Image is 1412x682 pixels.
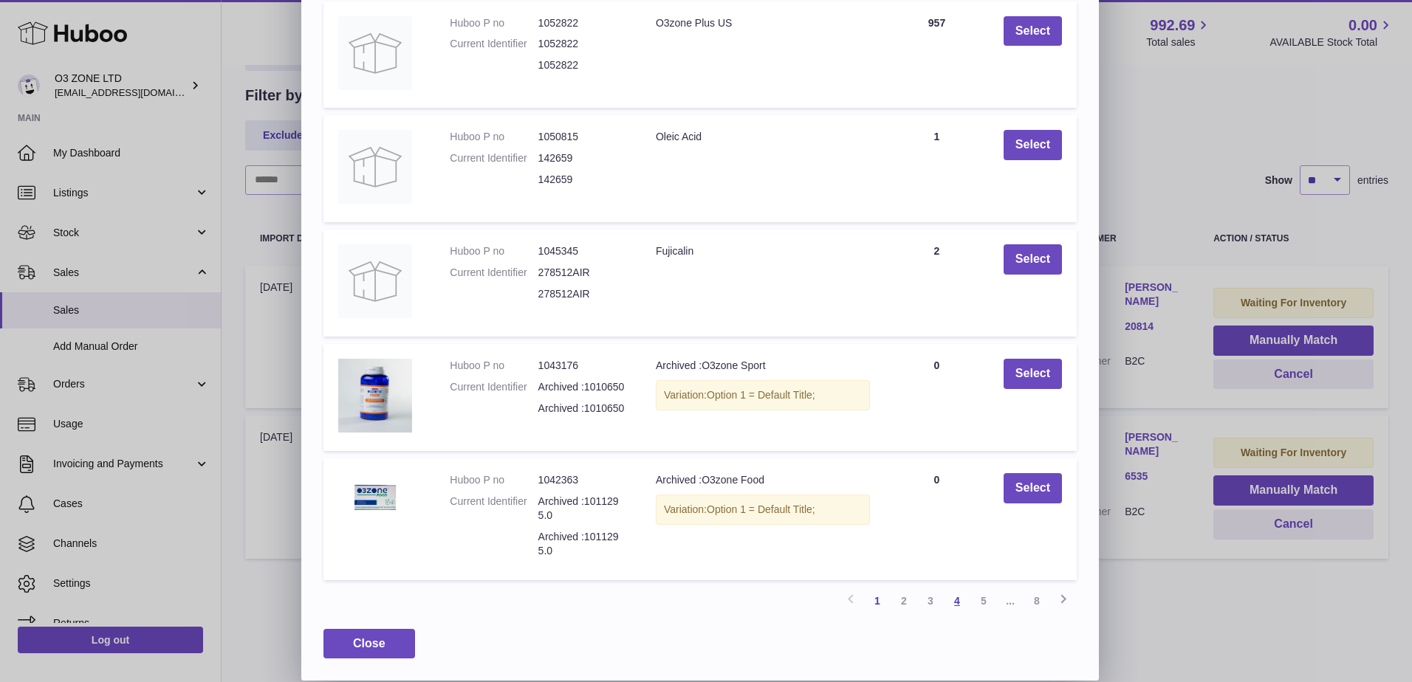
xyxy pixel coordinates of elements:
button: Select [1004,244,1062,275]
button: Select [1004,130,1062,160]
button: Select [1004,359,1062,389]
dd: 1042363 [538,473,626,487]
button: Close [323,629,415,659]
a: 3 [917,588,944,614]
div: O3zone Plus US [656,16,870,30]
dt: Current Identifier [450,495,538,523]
dt: Current Identifier [450,151,538,165]
td: 2 [885,230,989,337]
span: ... [997,588,1024,614]
dd: 278512AIR [538,266,626,280]
div: Variation: [656,380,870,410]
span: Option 1 = Default Title; [707,503,815,515]
div: Oleic Acid [656,130,870,144]
dd: 1045345 [538,244,626,258]
div: Variation: [656,495,870,525]
dt: Huboo P no [450,130,538,144]
dd: Archived :1011295.0 [538,495,626,523]
dt: Current Identifier [450,380,538,394]
span: Option 1 = Default Title; [707,389,815,401]
a: 5 [970,588,997,614]
a: 8 [1024,588,1050,614]
img: Archived :O3zone Sport [338,359,412,433]
dt: Huboo P no [450,359,538,373]
dd: 1052822 [538,16,626,30]
td: 0 [885,344,989,451]
td: 0 [885,458,989,579]
img: Archived :O3zone Food [338,473,412,520]
button: Select [1004,473,1062,503]
dt: Huboo P no [450,473,538,487]
dt: Current Identifier [450,37,538,51]
dd: 1052822 [538,58,626,72]
dd: Archived :1010650 [538,380,626,394]
dd: 278512AIR [538,287,626,301]
td: 1 [885,115,989,222]
button: Select [1004,16,1062,46]
img: Fujicalin [338,244,412,318]
dd: 1050815 [538,130,626,144]
dd: 1052822 [538,37,626,51]
dd: Archived :1010650 [538,402,626,416]
td: 957 [885,1,989,108]
dt: Huboo P no [450,16,538,30]
img: Oleic Acid [338,130,412,204]
dt: Huboo P no [450,244,538,258]
span: Close [353,637,385,650]
div: Archived :O3zone Food [656,473,870,487]
dt: Current Identifier [450,266,538,280]
dd: 142659 [538,173,626,187]
a: 2 [891,588,917,614]
dd: 1043176 [538,359,626,373]
img: O3zone Plus US [338,16,412,90]
div: Fujicalin [656,244,870,258]
a: 4 [944,588,970,614]
dd: 142659 [538,151,626,165]
div: Archived :O3zone Sport [656,359,870,373]
dd: Archived :1011295.0 [538,530,626,558]
a: 1 [864,588,891,614]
